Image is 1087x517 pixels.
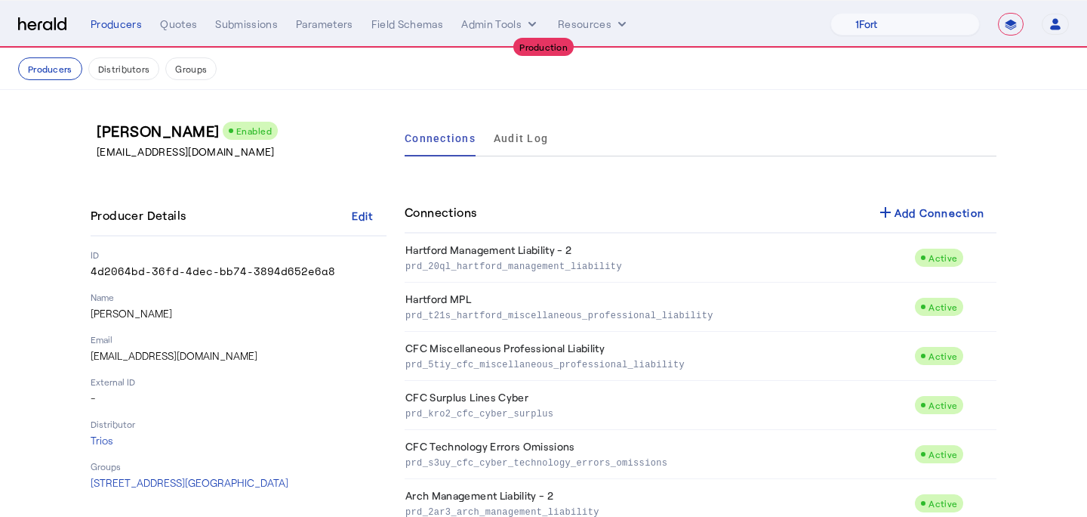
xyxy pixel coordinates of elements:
[558,17,630,32] button: Resources dropdown menu
[91,376,386,388] p: External ID
[97,144,393,159] p: [EMAIL_ADDRESS][DOMAIN_NAME]
[97,120,393,141] h3: [PERSON_NAME]
[91,306,386,321] p: [PERSON_NAME]
[461,17,540,32] button: internal dropdown menu
[296,17,353,32] div: Parameters
[338,202,386,229] button: Edit
[352,208,374,224] div: Edit
[928,252,957,263] span: Active
[928,498,957,509] span: Active
[405,120,476,156] a: Connections
[91,17,142,32] div: Producers
[928,302,957,312] span: Active
[405,307,908,322] p: prd_t21s_hartford_miscellaneous_professional_liability
[160,17,197,32] div: Quotes
[405,283,914,332] td: Hartford MPL
[405,332,914,381] td: CFC Miscellaneous Professional Liability
[928,400,957,410] span: Active
[405,356,908,371] p: prd_5tiy_cfc_miscellaneous_professional_liability
[405,203,476,221] h4: Connections
[405,133,476,144] span: Connections
[405,405,908,420] p: prd_kro2_cfc_cyber_surplus
[215,17,278,32] div: Submissions
[371,17,444,32] div: Field Schemas
[405,430,914,479] td: CFC Technology Errors Omissions
[88,57,160,80] button: Distributors
[864,199,997,226] button: Add Connection
[91,291,386,303] p: Name
[494,120,548,156] a: Audit Log
[494,133,548,144] span: Audit Log
[91,460,386,472] p: Groups
[876,203,985,221] div: Add Connection
[405,234,914,283] td: Hartford Management Liability - 2
[91,249,386,261] p: ID
[91,418,386,430] p: Distributor
[405,381,914,430] td: CFC Surplus Lines Cyber
[91,433,386,448] p: Trios
[18,57,82,80] button: Producers
[91,348,386,364] p: [EMAIL_ADDRESS][DOMAIN_NAME]
[928,449,957,460] span: Active
[236,125,273,136] span: Enabled
[876,203,895,221] mat-icon: add
[91,476,288,489] span: [STREET_ADDRESS] [GEOGRAPHIC_DATA]
[513,38,574,56] div: Production
[91,333,386,345] p: Email
[928,351,957,361] span: Active
[91,391,386,406] p: -
[91,206,192,224] h4: Producer Details
[405,258,908,273] p: prd_20ql_hartford_management_liability
[405,454,908,469] p: prd_s3uy_cfc_cyber_technology_errors_omissions
[18,17,66,32] img: Herald Logo
[165,57,217,80] button: Groups
[91,264,386,279] p: 4d2064bd-36fd-4dec-bb74-3894d652e6a8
